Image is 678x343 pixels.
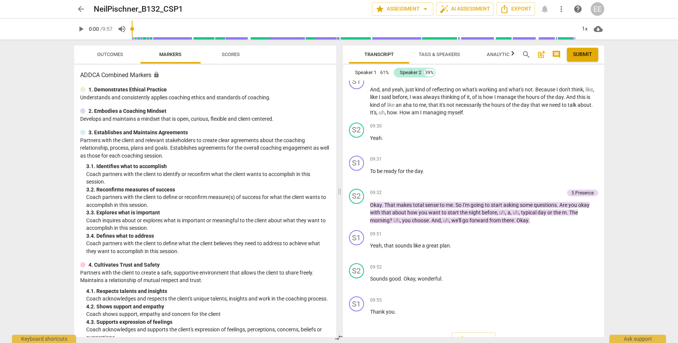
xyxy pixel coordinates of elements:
[382,87,392,93] span: and
[222,52,240,57] span: Scores
[463,109,465,115] span: .
[585,87,593,93] span: Filler word
[569,209,578,216] span: The
[375,5,384,14] span: star
[446,102,456,108] span: not
[379,109,385,115] span: Filler word
[449,217,451,223] span: ,
[498,87,509,93] span: and
[571,87,583,93] span: think
[349,189,364,204] div: Change speaker
[387,109,397,115] span: how
[541,94,547,100] span: of
[550,49,562,61] button: Show/Hide comments
[80,71,330,80] h3: ADDCA Combined Markers
[382,243,384,249] span: ,
[577,94,587,100] span: this
[400,217,402,223] span: ,
[587,94,590,100] span: is
[386,309,395,315] span: you
[334,333,343,342] span: compare_arrows
[571,2,585,16] a: Help
[86,162,330,170] div: 3. 1. Identifies what to accomplish
[520,202,534,208] span: some
[395,243,413,249] span: sounds
[88,86,167,94] p: 1. Demonstrates Ethical Practice
[390,217,393,223] span: ?
[537,50,546,59] span: post_add
[553,209,562,216] span: the
[401,276,404,282] span: .
[423,168,424,174] span: .
[392,87,403,93] span: yeah
[413,202,425,208] span: total
[375,5,430,14] span: Assessment
[396,202,413,208] span: makes
[370,94,379,100] span: like
[441,276,443,282] span: .
[370,209,381,216] span: with
[591,2,604,16] button: EE
[88,107,166,115] p: 2. Embodies a Coaching Mindset
[440,202,446,208] span: to
[370,109,376,115] span: It's
[594,24,603,33] span: cloud_download
[376,109,379,115] span: ,
[407,94,410,100] span: ,
[502,217,514,223] span: there
[74,22,88,36] button: Play
[370,102,381,108] span: kind
[379,94,381,100] span: I
[381,94,392,100] span: said
[417,276,441,282] span: wonderful
[399,109,411,115] span: How
[86,209,330,217] div: 3. 3. Explores what is important
[514,217,516,223] span: .
[471,202,485,208] span: going
[382,202,384,208] span: .
[552,50,561,59] span: comment
[370,264,382,270] span: 09:52
[441,94,461,100] span: thinking
[535,49,547,61] button: Add summary
[566,94,577,100] span: And
[412,94,423,100] span: was
[499,209,505,216] span: Filler word
[370,168,377,174] span: To
[485,202,491,208] span: to
[522,50,531,59] span: search
[86,170,330,186] p: Coach partners with the client to identify or reconfirm what the client wants to accomplish in th...
[405,87,415,93] span: just
[472,94,478,100] span: of
[439,102,446,108] span: it's
[583,87,585,93] span: ,
[520,49,532,61] button: Search
[513,209,519,216] span: Filler word
[573,5,582,14] span: help
[428,102,439,108] span: that
[559,87,571,93] span: don't
[450,243,451,249] span: .
[521,102,530,108] span: day
[497,94,517,100] span: manage
[370,135,382,141] span: Yeah
[86,310,330,318] p: Coach shows support, empathy and concern for the client
[370,276,389,282] span: Sounds
[469,217,489,223] span: forward
[443,217,449,223] span: Filler word
[470,94,472,100] span: ,
[503,202,520,208] span: asking
[419,52,460,57] span: Tags & Speakers
[478,94,483,100] span: is
[370,243,382,249] span: Yeah
[349,156,364,171] div: Change speaker
[88,129,188,137] p: 3. Establishes and Maintains Agreements
[547,209,553,216] span: or
[491,102,506,108] span: hours
[379,69,390,76] div: 61%
[578,23,592,35] div: 1x
[370,309,386,315] span: Thank
[500,5,532,14] span: Export
[538,209,547,216] span: day
[519,209,521,216] span: ,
